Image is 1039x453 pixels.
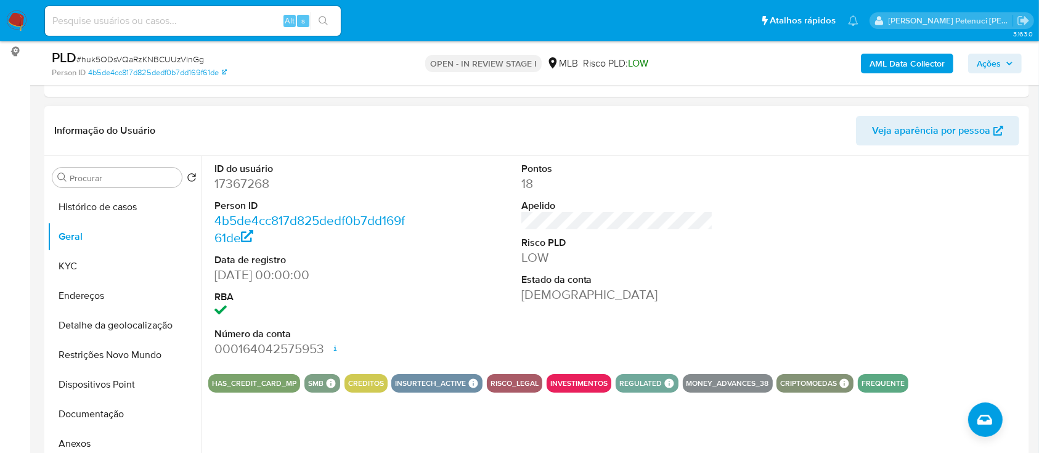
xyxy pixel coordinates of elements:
[856,116,1019,145] button: Veja aparência por pessoa
[521,236,714,250] dt: Risco PLD
[45,13,341,29] input: Pesquise usuários ou casos...
[88,67,227,78] a: 4b5de4cc817d825dedf0b7dd169f61de
[70,173,177,184] input: Procurar
[889,15,1013,27] p: giovanna.petenuci@mercadolivre.com
[47,311,202,340] button: Detalhe da geolocalização
[1017,14,1030,27] a: Sair
[214,175,407,192] dd: 17367268
[770,14,836,27] span: Atalhos rápidos
[521,175,714,192] dd: 18
[848,15,858,26] a: Notificações
[214,340,407,357] dd: 000164042575953
[47,399,202,429] button: Documentação
[521,273,714,287] dt: Estado da conta
[214,211,405,247] a: 4b5de4cc817d825dedf0b7dd169f61de
[521,162,714,176] dt: Pontos
[214,253,407,267] dt: Data de registro
[76,53,204,65] span: # huk5ODsVQaRzKNBCUUzVlnGg
[521,199,714,213] dt: Apelido
[47,222,202,251] button: Geral
[47,192,202,222] button: Histórico de casos
[547,57,578,70] div: MLB
[285,15,295,27] span: Alt
[301,15,305,27] span: s
[214,290,407,304] dt: RBA
[583,57,648,70] span: Risco PLD:
[1013,29,1033,39] span: 3.163.0
[425,55,542,72] p: OPEN - IN REVIEW STAGE I
[870,54,945,73] b: AML Data Collector
[214,199,407,213] dt: Person ID
[52,47,76,67] b: PLD
[214,266,407,284] dd: [DATE] 00:00:00
[311,12,336,30] button: search-icon
[47,251,202,281] button: KYC
[54,124,155,137] h1: Informação do Usuário
[521,249,714,266] dd: LOW
[52,67,86,78] b: Person ID
[57,173,67,182] button: Procurar
[968,54,1022,73] button: Ações
[187,173,197,186] button: Retornar ao pedido padrão
[872,116,990,145] span: Veja aparência por pessoa
[521,286,714,303] dd: [DEMOGRAPHIC_DATA]
[47,370,202,399] button: Dispositivos Point
[47,340,202,370] button: Restrições Novo Mundo
[214,162,407,176] dt: ID do usuário
[861,54,953,73] button: AML Data Collector
[47,281,202,311] button: Endereços
[628,56,648,70] span: LOW
[214,327,407,341] dt: Número da conta
[977,54,1001,73] span: Ações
